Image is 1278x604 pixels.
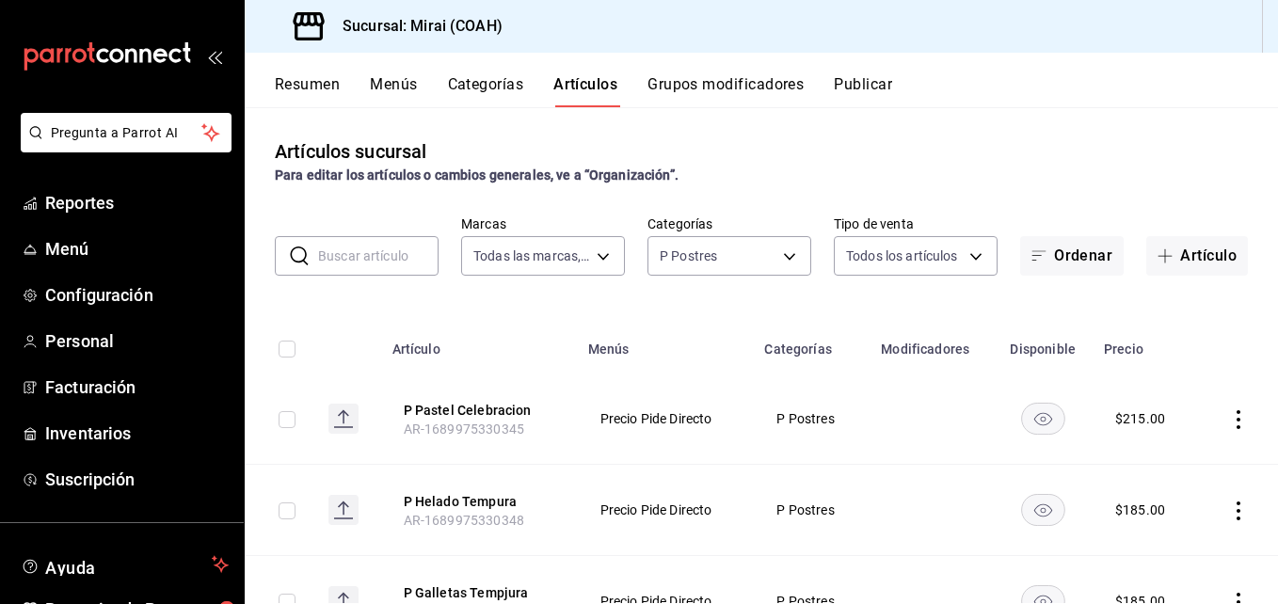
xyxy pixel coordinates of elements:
[318,237,439,275] input: Buscar artículo
[647,75,804,107] button: Grupos modificadores
[473,246,590,265] span: Todas las marcas, Sin marca
[327,15,503,38] h3: Sucursal: Mirai (COAH)
[1229,501,1248,520] button: actions
[404,401,554,420] button: edit-product-location
[275,75,1278,107] div: navigation tabs
[834,75,892,107] button: Publicar
[1020,236,1124,276] button: Ordenar
[553,75,617,107] button: Artículos
[1093,313,1198,374] th: Precio
[846,246,958,265] span: Todos los artículos
[21,113,232,152] button: Pregunta a Parrot AI
[45,236,229,262] span: Menú
[776,412,846,425] span: P Postres
[45,190,229,215] span: Reportes
[600,412,730,425] span: Precio Pide Directo
[600,503,730,517] span: Precio Pide Directo
[45,374,229,400] span: Facturación
[404,421,524,437] span: AR-1689975330345
[404,583,554,602] button: edit-product-location
[1115,501,1165,519] div: $ 185.00
[45,467,229,492] span: Suscripción
[207,49,222,64] button: open_drawer_menu
[461,217,625,230] label: Marcas
[13,136,232,156] a: Pregunta a Parrot AI
[993,313,1093,374] th: Disponible
[275,75,340,107] button: Resumen
[660,246,717,265] span: P Postres
[275,137,426,166] div: Artículos sucursal
[1021,494,1065,526] button: availability-product
[45,282,229,308] span: Configuración
[381,313,577,374] th: Artículo
[45,328,229,354] span: Personal
[45,553,204,576] span: Ayuda
[1146,236,1248,276] button: Artículo
[51,123,202,143] span: Pregunta a Parrot AI
[404,492,554,511] button: edit-product-location
[753,313,870,374] th: Categorías
[776,503,846,517] span: P Postres
[404,513,524,528] span: AR-1689975330348
[448,75,524,107] button: Categorías
[1229,410,1248,429] button: actions
[370,75,417,107] button: Menús
[275,167,679,183] strong: Para editar los artículos o cambios generales, ve a “Organización”.
[1115,409,1165,428] div: $ 215.00
[45,421,229,446] span: Inventarios
[870,313,993,374] th: Modificadores
[1021,403,1065,435] button: availability-product
[577,313,754,374] th: Menús
[834,217,998,230] label: Tipo de venta
[647,217,811,230] label: Categorías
